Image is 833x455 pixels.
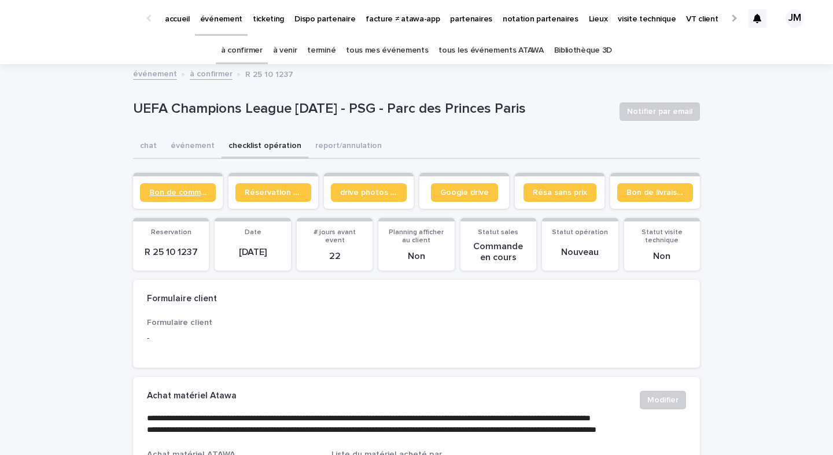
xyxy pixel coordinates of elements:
[438,37,543,64] a: tous les événements ATAWA
[307,37,336,64] a: terminé
[346,37,428,64] a: tous mes événements
[786,9,804,28] div: JM
[626,188,684,197] span: Bon de livraison
[245,188,302,197] span: Réservation client
[147,332,318,345] p: -
[273,37,297,64] a: à venir
[389,229,444,244] span: Planning afficher au client
[631,251,693,262] p: Non
[149,188,207,197] span: Bon de commande
[533,188,587,197] span: Résa sans prix
[235,183,311,202] a: Réservation client
[340,188,397,197] span: drive photos coordinateur
[314,229,356,244] span: # jours avant event
[642,229,683,244] span: Statut visite technique
[431,183,498,202] a: Google drive
[133,66,177,80] a: événement
[147,319,212,327] span: Formulaire client
[23,7,135,30] img: Ls34BcGeRexTGTNfXpUC
[308,135,389,159] button: report/annulation
[140,183,216,202] a: Bon de commande
[133,101,610,117] p: UEFA Champions League [DATE] - PSG - Parc des Princes Paris
[640,391,686,409] button: Modifier
[620,102,700,121] button: Notifier par email
[549,247,611,258] p: Nouveau
[147,294,217,304] h2: Formulaire client
[304,251,366,262] p: 22
[164,135,222,159] button: événement
[190,66,233,80] a: à confirmer
[467,241,529,263] p: Commande en cours
[440,188,489,197] span: Google drive
[245,67,293,80] p: R 25 10 1237
[552,229,608,236] span: Statut opération
[221,37,263,64] a: à confirmer
[627,106,692,117] span: Notifier par email
[385,251,447,262] p: Non
[147,391,237,401] h2: Achat matériel Atawa
[554,37,612,64] a: Bibliothèque 3D
[524,183,596,202] a: Résa sans prix
[245,229,261,236] span: Date
[133,135,164,159] button: chat
[222,135,308,159] button: checklist opération
[151,229,191,236] span: Reservation
[478,229,518,236] span: Statut sales
[331,183,407,202] a: drive photos coordinateur
[222,247,283,258] p: [DATE]
[647,394,679,406] span: Modifier
[140,247,202,258] p: R 25 10 1237
[617,183,693,202] a: Bon de livraison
